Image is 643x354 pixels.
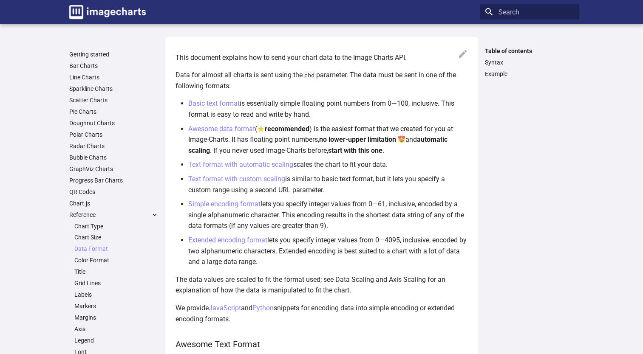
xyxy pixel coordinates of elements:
p: Data for almost all charts is sent using the parameter. The data must be sent in one of the follo... [176,70,468,91]
img: :star: [257,125,265,132]
li: lets you specify integer values from 0—4095, inclusive, encoded by two alphanumeric characters. E... [188,235,468,267]
a: Labels [74,291,159,298]
a: Margins [74,314,159,321]
a: Bar Charts [69,62,159,70]
strong: no lower-upper limitation [319,135,396,143]
li: lets you specify integer values from 0—61, inclusive, encoded by a single alphanumeric character.... [188,199,468,231]
a: QR Codes [69,188,159,196]
label: Reference [69,211,159,219]
a: Progress Bar Charts [69,177,159,184]
h3: Awesome Text Format [176,338,468,351]
a: Getting started [69,51,159,58]
a: Bubble Charts [69,154,159,161]
a: Scatter Charts [69,96,159,104]
a: Color Format [74,256,159,264]
nav: Table of contents [480,47,579,78]
img: :heart_eyes: [398,135,405,143]
p: We provide and snippets for encoding data into simple encoding or extended encoding formats. [176,303,468,324]
a: Syntax [485,59,574,66]
input: Search [480,4,579,20]
a: Basic text format [188,99,240,107]
a: Title [74,268,159,275]
a: Markers [74,302,159,310]
a: Text format with automatic scaling [188,160,293,169]
code: chd [303,71,316,79]
li: is similar to basic text format, but it lets you specify a custom range using a second URL parame... [188,174,468,195]
a: Data Format [74,245,159,253]
p: The data values are scaled to fit the format used; see Data Scaling and Axis Scaling for an expla... [176,274,468,296]
a: Doughnut Charts [69,119,159,127]
li: ( ) is the easiest format that we created for you at Image-Charts. It has floating point numbers,... [188,124,468,156]
a: Sparkline Charts [69,85,159,93]
strong: automatic scaling [188,135,448,155]
strong: recommended [257,125,309,133]
p: This document explains how to send your chart data to the Image Charts API. [176,52,468,63]
a: Awesome data format [188,125,255,133]
li: scales the chart to fit your data. [188,159,468,170]
a: Image-Charts documentation [66,2,149,22]
a: GraphViz Charts [69,165,159,173]
a: Legend [74,337,159,344]
a: Grid Lines [74,279,159,287]
a: Chart Size [74,233,159,241]
a: Axis [74,325,159,333]
a: Polar Charts [69,131,159,138]
a: Radar Charts [69,142,159,150]
li: is essentially simple floating point numbers from 0—100, inclusive. This format is easy to read a... [188,98,468,120]
a: Python [252,304,274,312]
a: Example [485,70,574,78]
img: logo [69,5,146,19]
strong: start with this one [328,146,382,155]
a: Chart Type [74,222,159,230]
a: Simple encoding format [188,200,261,208]
a: Text format with custom scaling [188,175,285,183]
a: Pie Charts [69,108,159,115]
a: Extended encoding format [188,236,267,244]
a: JavaScript [209,304,241,312]
a: Chart.js [69,199,159,207]
label: Table of contents [480,47,579,55]
a: Line Charts [69,73,159,81]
